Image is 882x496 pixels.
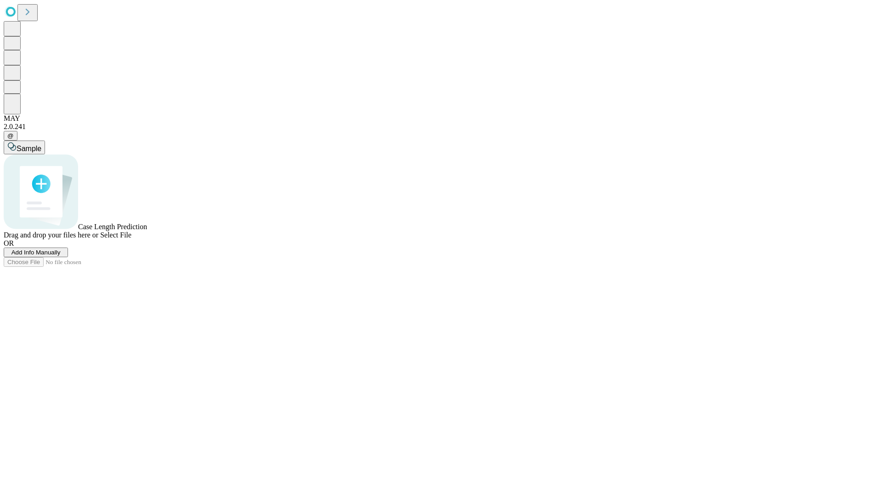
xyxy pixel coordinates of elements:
span: Add Info Manually [11,249,61,256]
span: Select File [100,231,131,239]
span: Case Length Prediction [78,223,147,231]
button: Add Info Manually [4,248,68,257]
div: MAY [4,114,878,123]
span: Drag and drop your files here or [4,231,98,239]
span: Sample [17,145,41,152]
button: @ [4,131,17,141]
span: @ [7,132,14,139]
div: 2.0.241 [4,123,878,131]
button: Sample [4,141,45,154]
span: OR [4,239,14,247]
